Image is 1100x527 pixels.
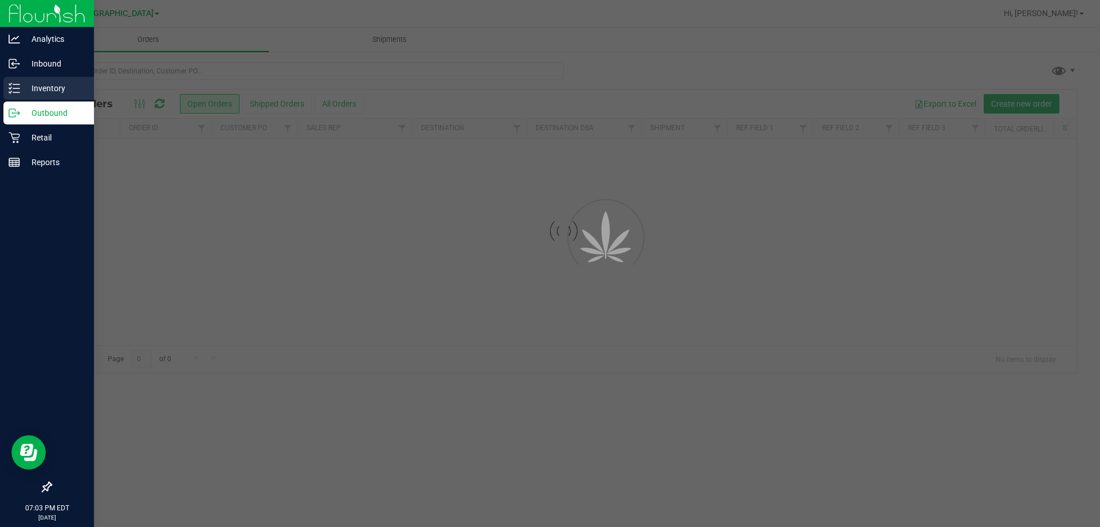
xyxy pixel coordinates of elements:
[20,32,89,46] p: Analytics
[9,83,20,94] inline-svg: Inventory
[20,81,89,95] p: Inventory
[20,131,89,145] p: Retail
[20,155,89,169] p: Reports
[9,58,20,69] inline-svg: Inbound
[20,57,89,71] p: Inbound
[9,107,20,119] inline-svg: Outbound
[9,132,20,143] inline-svg: Retail
[20,106,89,120] p: Outbound
[11,435,46,470] iframe: Resource center
[9,33,20,45] inline-svg: Analytics
[9,157,20,168] inline-svg: Reports
[5,513,89,522] p: [DATE]
[5,503,89,513] p: 07:03 PM EDT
